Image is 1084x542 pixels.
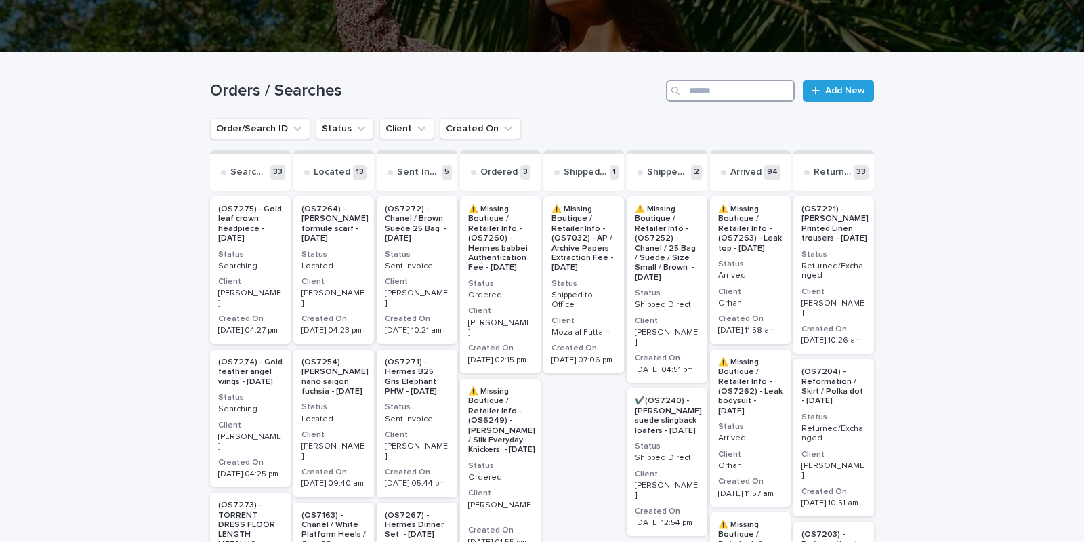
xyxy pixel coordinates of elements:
[718,421,783,432] h3: Status
[301,479,366,488] p: [DATE] 09:40 am
[210,350,291,487] a: (OS7274) - Gold feather angel wings - [DATE]StatusSearchingClient[PERSON_NAME]Created On[DATE] 04...
[218,432,283,452] p: [PERSON_NAME]
[635,518,699,528] p: [DATE] 12:54 pm
[301,402,366,413] h3: Status
[314,167,350,178] p: Located
[718,205,783,253] p: ⚠️ Missing Boutique / Retailer Info - (OS7263) - Leak top - [DATE]
[635,506,699,517] h3: Created On
[635,300,699,310] p: Shipped Direct
[353,165,367,180] p: 13
[551,328,616,337] p: Moza al Futtaim
[218,205,283,244] p: (OS7275) - Gold leaf crown headpiece - [DATE]
[710,350,791,507] div: ⚠️ Missing Boutique / Retailer Info - (OS7262) - Leak bodysuit - [DATE]StatusArrivedClientOrhanCr...
[301,249,366,260] h3: Status
[635,205,699,283] p: ⚠️ Missing Boutique / Retailer Info - (OS7252) - Chanel / 25 Bag / Suede / Size Small / Brown - [...
[543,196,624,373] a: ⚠️ Missing Boutique / Retailer Info - (OS7032) - AP / Archive Papers Extraction Fee - [DATE]Statu...
[718,299,783,308] p: Orhan
[468,343,533,354] h3: Created On
[468,488,533,499] h3: Client
[218,314,283,325] h3: Created On
[468,278,533,289] h3: Status
[801,486,866,497] h3: Created On
[801,262,866,281] p: Returned/Exchanged
[468,525,533,536] h3: Created On
[379,118,434,140] button: Client
[718,287,783,297] h3: Client
[801,499,866,508] p: [DATE] 10:51 am
[801,299,866,318] p: [PERSON_NAME]
[718,489,783,499] p: [DATE] 11:57 am
[218,276,283,287] h3: Client
[210,81,661,101] h1: Orders / Searches
[293,350,374,497] div: (OS7254) - [PERSON_NAME] nano saigon fuchsia - [DATE]StatusLocatedClient[PERSON_NAME]Created On[D...
[710,196,791,344] a: ⚠️ Missing Boutique / Retailer Info - (OS7263) - Leak top - [DATE]StatusArrivedClientOrhanCreated...
[801,367,866,406] p: (OS7204) - Reformation / Skirt / Polka dot - [DATE]
[468,291,533,300] p: Ordered
[635,396,702,436] p: ✔️(OS7240) - [PERSON_NAME] suede slingback loafers - [DATE]
[218,457,283,468] h3: Created On
[218,249,283,260] h3: Status
[627,388,707,536] a: ✔️(OS7240) - [PERSON_NAME] suede slingback loafers - [DATE]StatusShipped DirectClient[PERSON_NAME...
[564,167,607,178] p: Shipped to Office
[377,350,457,497] div: (OS7271) - Hermes B25 Gris Elephant PHW - [DATE]StatusSent InvoiceClient[PERSON_NAME]Created On[D...
[793,359,874,516] div: (OS7204) - Reformation / Skirt / Polka dot - [DATE]StatusReturned/ExchangedClient[PERSON_NAME]Cre...
[270,165,285,180] p: 33
[635,453,699,463] p: Shipped Direct
[397,167,439,178] p: Sent Invoice
[854,165,869,180] p: 33
[793,196,874,354] div: (OS7221) - [PERSON_NAME] Printed Linen trousers - [DATE]StatusReturned/ExchangedClient[PERSON_NAM...
[551,205,616,273] p: ⚠️ Missing Boutique / Retailer Info - (OS7032) - AP / Archive Papers Extraction Fee - [DATE]
[468,356,533,365] p: [DATE] 02:15 pm
[385,442,449,461] p: [PERSON_NAME]
[210,118,310,140] button: Order/Search ID
[385,276,449,287] h3: Client
[803,80,874,102] a: Add New
[666,80,795,102] div: Search
[718,259,783,270] h3: Status
[627,196,707,383] div: ⚠️ Missing Boutique / Retailer Info - (OS7252) - Chanel / 25 Bag / Suede / Size Small / Brown - [...
[301,289,366,308] p: [PERSON_NAME]
[442,165,452,180] p: 5
[210,196,291,344] a: (OS7275) - Gold leaf crown headpiece - [DATE]StatusSearchingClient[PERSON_NAME]Created On[DATE] 0...
[718,476,783,487] h3: Created On
[218,262,283,271] p: Searching
[301,442,366,461] p: [PERSON_NAME]
[218,289,283,308] p: [PERSON_NAME]
[718,271,783,280] p: Arrived
[468,473,533,482] p: Ordered
[301,262,366,271] p: Located
[385,467,449,478] h3: Created On
[385,402,449,413] h3: Status
[301,276,366,287] h3: Client
[301,415,366,424] p: Located
[551,278,616,289] h3: Status
[301,430,366,440] h3: Client
[385,430,449,440] h3: Client
[385,358,449,397] p: (OS7271) - Hermes B25 Gris Elephant PHW - [DATE]
[764,165,780,180] p: 94
[385,479,449,488] p: [DATE] 05:44 pm
[468,205,533,273] p: ⚠️ Missing Boutique / Retailer Info - (OS7260) - Hermes babbei Authentication Fee - [DATE]
[440,118,521,140] button: Created On
[218,420,283,431] h3: Client
[801,287,866,297] h3: Client
[718,358,783,416] p: ⚠️ Missing Boutique / Retailer Info - (OS7262) - Leak bodysuit - [DATE]
[635,441,699,452] h3: Status
[801,449,866,460] h3: Client
[218,392,283,403] h3: Status
[718,326,783,335] p: [DATE] 11:58 am
[468,387,535,455] p: ⚠️ Missing Boutique / Retailer Info - (OS6249) - [PERSON_NAME] / Silk Everyday Knickers - [DATE]
[385,314,449,325] h3: Created On
[385,326,449,335] p: [DATE] 10:21 am
[647,167,688,178] p: Shipped Direct
[814,167,851,178] p: Returned/Exchanged
[385,249,449,260] h3: Status
[218,470,283,479] p: [DATE] 04:25 pm
[801,249,866,260] h3: Status
[801,424,866,444] p: Returned/Exchanged
[385,262,449,271] p: Sent Invoice
[385,415,449,424] p: Sent Invoice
